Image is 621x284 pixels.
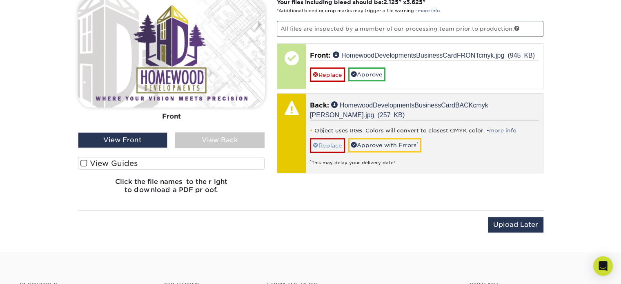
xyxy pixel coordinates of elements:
[348,138,421,152] a: Approve with Errors*
[175,132,265,148] div: View Back
[489,127,516,134] a: more info
[418,8,440,13] a: more info
[78,178,265,200] h6: Click the file names to the right to download a PDF proof.
[348,67,385,81] a: Approve
[310,101,488,118] a: HomewoodDevelopmentsBusinessCardBACKcmyk [PERSON_NAME].jpg (257 KB)
[488,217,543,233] input: Upload Later
[78,157,265,170] label: View Guides
[310,127,539,134] li: Object uses RGB. Colors will convert to closest CMYK color. -
[593,256,613,276] div: Open Intercom Messenger
[310,153,539,166] div: This may delay your delivery date!
[277,8,440,13] small: *Additional bleed or crop marks may trigger a file warning –
[78,107,265,125] div: Front
[310,51,331,59] span: Front:
[310,138,345,152] a: Replace
[333,51,535,58] a: HomewoodDevelopmentsBusinessCardFRONTcmyk.jpg (945 KB)
[78,132,168,148] div: View Front
[277,21,543,36] p: All files are inspected by a member of our processing team prior to production.
[310,101,329,109] span: Back:
[310,67,345,82] a: Replace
